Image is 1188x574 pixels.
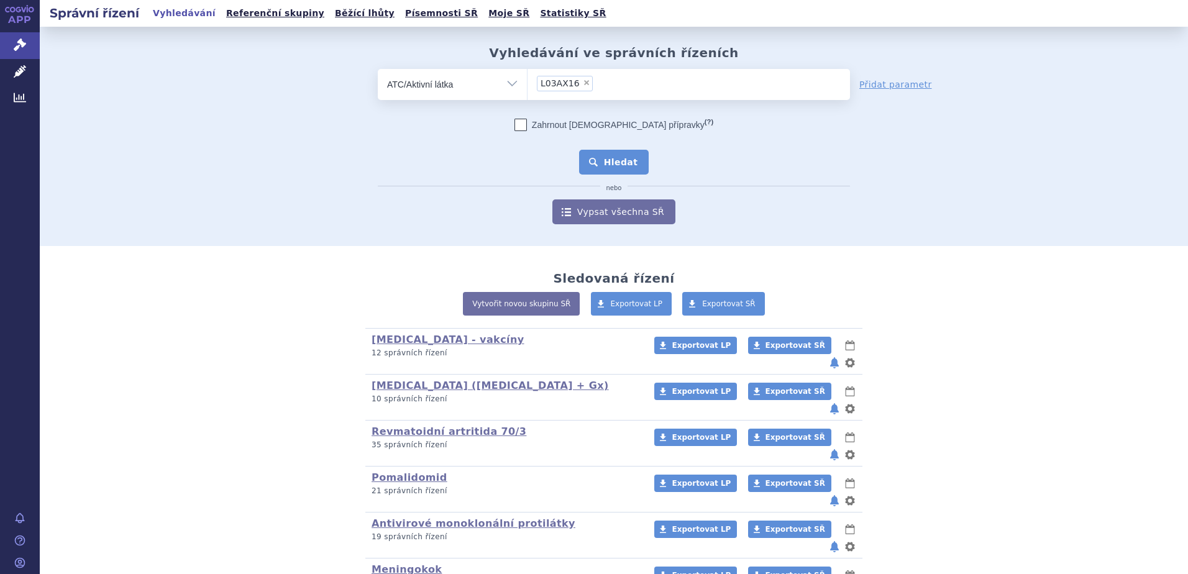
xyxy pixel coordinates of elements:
span: Exportovat LP [672,433,731,442]
a: [MEDICAL_DATA] - vakcíny [372,334,524,345]
a: Exportovat SŘ [748,429,831,446]
a: Vytvořit novou skupinu SŘ [463,292,580,316]
a: [MEDICAL_DATA] ([MEDICAL_DATA] + Gx) [372,380,609,391]
span: Exportovat SŘ [702,299,756,308]
h2: Sledovaná řízení [553,271,674,286]
abbr: (?) [705,118,713,126]
span: Exportovat SŘ [765,433,825,442]
a: Moje SŘ [485,5,533,22]
button: notifikace [828,355,841,370]
button: Hledat [579,150,649,175]
p: 12 správních řízení [372,348,638,358]
span: Exportovat LP [672,479,731,488]
a: Exportovat LP [654,383,737,400]
span: Exportovat LP [672,341,731,350]
span: Exportovat LP [672,525,731,534]
button: notifikace [828,401,841,416]
a: Statistiky SŘ [536,5,610,22]
button: nastavení [844,493,856,508]
h2: Správní řízení [40,4,149,22]
button: nastavení [844,539,856,554]
a: Exportovat SŘ [748,521,831,538]
a: Exportovat LP [654,521,737,538]
a: Exportovat LP [654,475,737,492]
a: Pomalidomid [372,471,447,483]
a: Běžící lhůty [331,5,398,22]
input: L03AX16 [596,75,603,91]
a: Vypsat všechna SŘ [552,199,675,224]
p: 35 správních řízení [372,440,638,450]
p: 10 správních řízení [372,394,638,404]
a: Referenční skupiny [222,5,328,22]
a: Revmatoidní artritida 70/3 [372,426,526,437]
button: nastavení [844,355,856,370]
button: lhůty [844,476,856,491]
a: Exportovat SŘ [748,383,831,400]
span: Exportovat SŘ [765,387,825,396]
p: 19 správních řízení [372,532,638,542]
span: Exportovat SŘ [765,525,825,534]
button: lhůty [844,522,856,537]
a: Exportovat LP [654,429,737,446]
a: Exportovat LP [654,337,737,354]
p: 21 správních řízení [372,486,638,496]
a: Antivirové monoklonální protilátky [372,517,575,529]
button: lhůty [844,384,856,399]
button: nastavení [844,401,856,416]
i: nebo [600,184,628,192]
button: notifikace [828,447,841,462]
a: Písemnosti SŘ [401,5,482,22]
button: notifikace [828,539,841,554]
button: notifikace [828,493,841,508]
a: Přidat parametr [859,78,932,91]
button: lhůty [844,430,856,445]
a: Exportovat LP [591,292,672,316]
span: × [583,79,590,86]
span: Exportovat SŘ [765,341,825,350]
a: Exportovat SŘ [748,475,831,492]
button: nastavení [844,447,856,462]
button: lhůty [844,338,856,353]
a: Vyhledávání [149,5,219,22]
label: Zahrnout [DEMOGRAPHIC_DATA] přípravky [514,119,713,131]
a: Exportovat SŘ [748,337,831,354]
h2: Vyhledávání ve správních řízeních [489,45,739,60]
span: Exportovat LP [611,299,663,308]
a: Exportovat SŘ [682,292,765,316]
span: Exportovat SŘ [765,479,825,488]
span: Exportovat LP [672,387,731,396]
span: PLERIXAFOR [541,79,580,88]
